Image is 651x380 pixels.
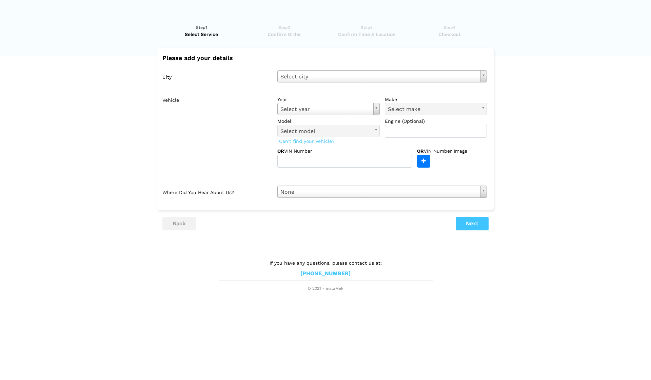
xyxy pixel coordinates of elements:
[277,118,380,125] label: model
[277,70,487,82] a: Select city
[245,31,323,38] span: Confirm Order
[280,127,371,136] span: Select model
[410,31,489,38] span: Checkout
[280,105,371,114] span: Select year
[162,70,272,82] label: City
[277,103,380,115] a: Select year
[417,148,482,154] label: VIN Number Image
[162,31,241,38] span: Select Service
[219,286,432,291] span: © 2021 - instaMek
[277,137,336,146] span: Can't find your vehicle?
[162,93,272,168] label: Vehicle
[388,105,478,114] span: Select make
[385,118,487,125] label: Engine (Optional)
[162,24,241,38] a: Step1
[162,186,272,198] label: Where did you hear about us?
[277,96,380,103] label: year
[277,186,487,198] a: None
[219,259,432,267] p: If you have any questions, please contact us at:
[277,148,284,154] strong: OR
[245,24,323,38] a: Step2
[280,188,478,196] span: None
[277,148,333,154] label: VIN Number
[162,217,196,230] button: back
[328,31,406,38] span: Confirm Time & Location
[328,24,406,38] a: Step3
[280,72,478,81] span: Select city
[385,96,487,103] label: make
[410,24,489,38] a: Step4
[385,103,487,115] a: Select make
[162,55,489,61] h2: Please add your details
[300,270,351,277] a: [PHONE_NUMBER]
[417,148,424,154] strong: OR
[277,125,380,137] a: Select model
[456,217,489,230] button: Next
